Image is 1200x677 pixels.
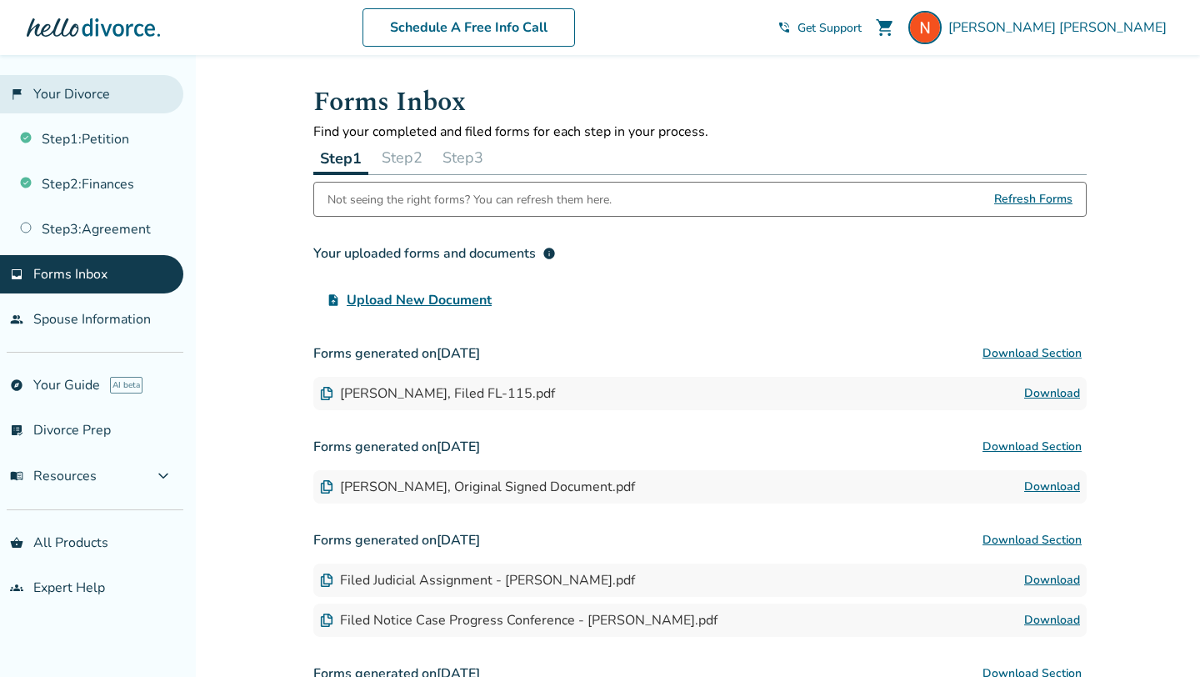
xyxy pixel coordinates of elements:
span: menu_book [10,469,23,483]
span: [PERSON_NAME] [PERSON_NAME] [948,18,1173,37]
span: explore [10,379,23,392]
div: Not seeing the right forms? You can refresh them here. [327,183,612,216]
a: phone_in_talkGet Support [777,20,862,36]
span: info [542,247,556,260]
button: Step3 [436,141,490,174]
span: Refresh Forms [994,183,1072,216]
a: Download [1024,384,1080,404]
h3: Forms generated on [DATE] [313,430,1087,464]
span: inbox [10,268,23,281]
h3: Forms generated on [DATE] [313,524,1087,557]
img: Document [320,614,333,627]
a: Download [1024,610,1080,630]
span: people [10,313,23,326]
a: Schedule A Free Info Call [362,8,575,47]
span: groups [10,581,23,594]
img: Document [320,574,333,587]
span: flag_2 [10,88,23,101]
h3: Forms generated on [DATE] [313,337,1087,370]
button: Step2 [375,141,429,174]
span: shopping_cart [875,18,895,38]
iframe: Chat Widget [1117,597,1200,677]
span: upload_file [327,293,340,307]
img: Nomar Isais [908,11,942,44]
p: Find your completed and filed forms for each step in your process. [313,123,1087,141]
img: Document [320,387,333,400]
span: Resources [10,467,97,485]
img: Document [320,480,333,494]
span: Upload New Document [347,290,492,310]
span: Forms Inbox [33,265,107,283]
button: Download Section [977,337,1087,370]
h1: Forms Inbox [313,82,1087,123]
a: Download [1024,570,1080,590]
div: [PERSON_NAME], Original Signed Document.pdf [320,478,635,496]
span: list_alt_check [10,424,23,437]
button: Step1 [313,141,368,175]
span: AI beta [110,377,142,394]
button: Download Section [977,524,1087,557]
span: Get Support [797,20,862,36]
div: Your uploaded forms and documents [313,243,556,263]
span: expand_more [153,466,173,486]
button: Download Section [977,430,1087,464]
span: phone_in_talk [777,21,791,34]
div: Filed Notice Case Progress Conference - [PERSON_NAME].pdf [320,611,717,629]
div: [PERSON_NAME], Filed FL-115.pdf [320,384,555,403]
div: Filed Judicial Assignment - [PERSON_NAME].pdf [320,571,635,589]
span: shopping_basket [10,536,23,549]
a: Download [1024,477,1080,497]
